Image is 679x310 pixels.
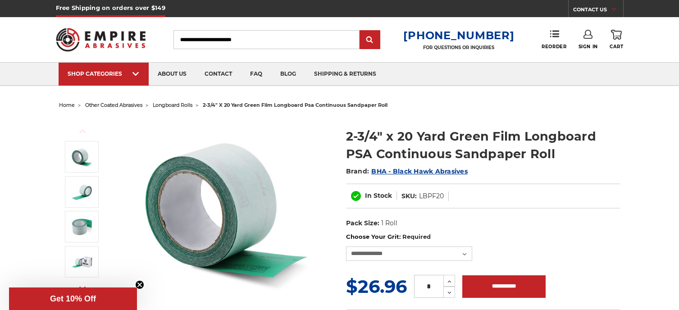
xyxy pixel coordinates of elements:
a: Cart [610,30,623,50]
dt: Pack Size: [346,219,379,228]
a: faq [241,63,271,86]
span: Sign In [579,44,598,50]
a: BHA - Black Hawk Abrasives [371,167,468,175]
dd: 1 Roll [381,219,397,228]
a: other coated abrasives [85,102,142,108]
a: blog [271,63,305,86]
h1: 2-3/4" x 20 Yard Green Film Longboard PSA Continuous Sandpaper Roll [346,128,620,163]
dd: LBPF20 [419,191,444,201]
button: Previous [72,122,93,141]
label: Choose Your Grit: [346,232,620,242]
img: Premium Green Film Sandpaper Roll with PSA for professional-grade sanding, 2 3/4" x 20 yards. [71,146,93,168]
input: Submit [361,31,379,49]
a: home [59,102,75,108]
span: 2-3/4" x 20 yard green film longboard psa continuous sandpaper roll [203,102,387,108]
button: Close teaser [135,280,144,289]
span: Cart [610,44,623,50]
span: Brand: [346,167,369,175]
span: Get 10% Off [50,294,96,303]
span: In Stock [365,191,392,200]
img: Automotive preparation Green Film Sandpaper Roll with PSA, size 2 3/4" x 20 yards. [71,251,93,273]
button: Next [72,278,93,298]
div: Get 10% OffClose teaser [9,287,137,310]
img: Empire Abrasives [56,22,146,57]
img: Premium Green Film Sandpaper Roll with PSA for professional-grade sanding, 2 3/4" x 20 yards. [71,181,93,203]
dt: SKU: [401,191,417,201]
a: shipping & returns [305,63,385,86]
img: Premium Green Film Sandpaper Roll with PSA for professional-grade sanding, 2 3/4" x 20 yards. [136,118,316,298]
img: Woodworking optimized 2 3/4" x 20-yard PSA Green Film Sandpaper Roll for superior finish. [71,215,93,238]
a: CONTACT US [573,5,623,17]
small: Required [402,233,431,240]
a: Reorder [542,30,566,49]
a: [PHONE_NUMBER] [403,29,514,42]
a: contact [196,63,241,86]
span: $26.96 [346,275,407,297]
p: FOR QUESTIONS OR INQUIRIES [403,45,514,50]
div: SHOP CATEGORIES [68,70,140,77]
a: about us [149,63,196,86]
a: longboard rolls [153,102,192,108]
span: Reorder [542,44,566,50]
